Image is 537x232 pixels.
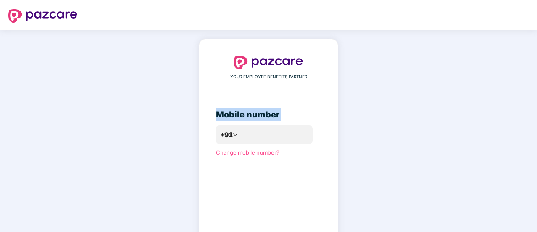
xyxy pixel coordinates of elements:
span: +91 [220,130,233,140]
img: logo [8,9,77,23]
span: YOUR EMPLOYEE BENEFITS PARTNER [230,74,307,80]
span: down [233,132,238,137]
img: logo [234,56,303,69]
div: Mobile number [216,108,321,121]
a: Change mobile number? [216,149,279,156]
